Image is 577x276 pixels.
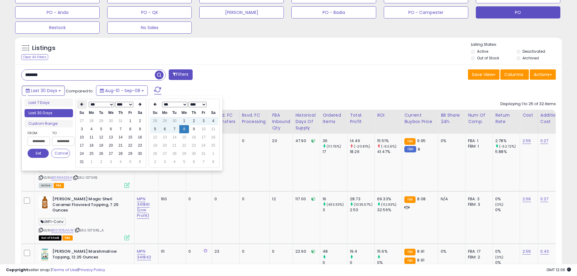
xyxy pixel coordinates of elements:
[87,117,96,125] td: 28
[468,112,490,125] div: Num of Comp.
[31,88,57,94] span: Last 30 Days
[39,249,51,261] img: 41bAkfNCEEL._SL40_.jpg
[499,144,516,149] small: (-52.72%)
[28,149,49,158] button: Set
[189,125,199,133] td: 9
[417,248,424,254] span: 8.91
[323,196,347,202] div: 16
[160,117,170,125] td: 29
[468,144,488,149] div: FBM: 1
[125,141,135,150] td: 22
[214,196,235,202] div: 0
[150,117,160,125] td: 28
[170,109,179,117] th: Tu
[116,150,125,158] td: 28
[160,141,170,150] td: 20
[468,196,488,202] div: FBA: 3
[39,218,66,225] span: UNFI-Conv
[530,69,556,80] button: Actions
[327,144,341,149] small: (111.76%)
[441,112,463,125] div: BB Share 24h.
[96,141,106,150] td: 19
[116,133,125,141] td: 14
[150,109,160,117] th: Su
[323,112,345,125] div: Ordered Items
[125,133,135,141] td: 15
[107,22,192,34] button: No Sales
[6,267,105,273] div: seller snap | |
[161,196,181,202] div: 160
[468,69,499,80] button: Save View
[170,141,179,150] td: 21
[381,144,396,149] small: (-62.6%)
[179,125,189,133] td: 8
[476,6,560,18] button: PO
[51,175,72,180] a: B0199ASE54
[441,138,461,144] div: 0%
[377,149,402,155] div: 41.47%
[169,69,192,80] button: Filters
[125,158,135,166] td: 5
[377,207,402,213] div: 32.56%
[323,249,347,254] div: 48
[377,112,399,118] div: ROI
[160,158,170,166] td: 3
[441,249,461,254] div: 0%
[25,99,73,107] li: Last 7 Days
[468,254,488,260] div: FBM: 2
[384,6,468,18] button: PO - Campester
[495,249,520,254] div: 0%
[295,249,315,254] div: 22.90
[125,150,135,158] td: 29
[350,149,374,155] div: 18.26
[87,141,96,150] td: 18
[404,196,416,203] small: FBA
[504,71,523,78] span: Columns
[468,249,488,254] div: FBA: 17
[272,138,288,144] div: 20
[242,249,265,254] div: 0
[77,141,87,150] td: 17
[199,150,208,158] td: 31
[404,112,436,125] div: Current Buybox Price
[199,158,208,166] td: 7
[272,196,288,202] div: 12
[170,117,179,125] td: 30
[295,112,317,131] div: Historical Days Of Supply
[106,117,116,125] td: 30
[77,150,87,158] td: 24
[189,109,199,117] th: Th
[295,138,315,144] div: 47.90
[242,112,267,125] div: Rsvd. FC Processing
[135,158,145,166] td: 6
[106,133,116,141] td: 13
[52,249,126,261] b: [PERSON_NAME] Marshmallow Topping, 12.25 Ounces
[242,196,265,202] div: 0
[381,202,396,207] small: (112.93%)
[199,141,208,150] td: 24
[170,133,179,141] td: 14
[208,150,218,158] td: 1
[52,130,70,136] label: To
[135,133,145,141] td: 16
[150,133,160,141] td: 12
[179,158,189,166] td: 5
[116,158,125,166] td: 4
[52,196,126,215] b: [PERSON_NAME] Magic Shell Caramel Flavored Topping, 7.25 Ounces
[87,150,96,158] td: 25
[242,138,265,144] div: 0
[441,196,461,202] div: N/A
[323,149,347,155] div: 17
[179,109,189,117] th: We
[522,55,539,61] label: Archived
[377,196,402,202] div: 69.33%
[96,158,106,166] td: 2
[25,120,73,128] li: Custom Range
[189,117,199,125] td: 2
[87,109,96,117] th: Mo
[87,158,96,166] td: 1
[350,249,374,254] div: 19.4
[39,196,130,240] div: ASIN:
[179,141,189,150] td: 22
[96,133,106,141] td: 12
